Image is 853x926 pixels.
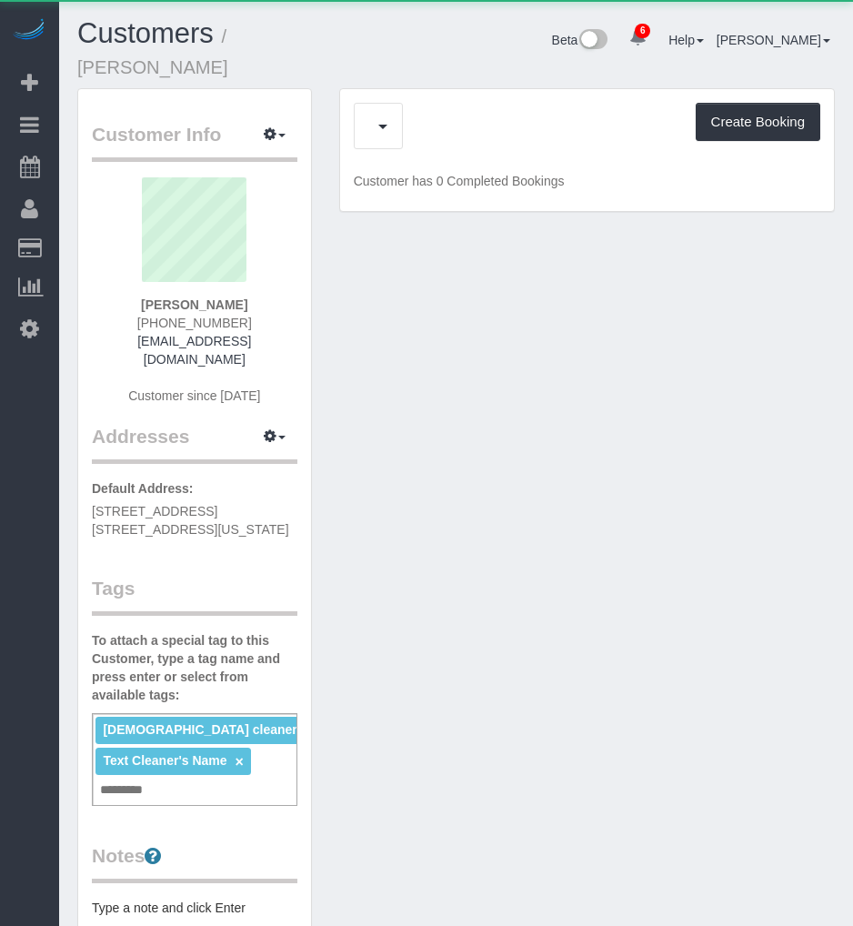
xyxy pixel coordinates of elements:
a: [PERSON_NAME] [717,33,830,47]
label: To attach a special tag to this Customer, type a tag name and press enter or select from availabl... [92,631,297,704]
a: Help [668,33,704,47]
a: Customers [77,17,214,49]
a: Beta [552,33,608,47]
button: Create Booking [696,103,820,141]
pre: Type a note and click Enter [92,899,297,917]
span: [PHONE_NUMBER] [137,316,252,330]
a: × [235,754,243,770]
img: Automaid Logo [11,18,47,44]
span: [STREET_ADDRESS] [STREET_ADDRESS][US_STATE] [92,504,289,537]
a: [EMAIL_ADDRESS][DOMAIN_NAME] [137,334,251,367]
label: Default Address: [92,479,194,498]
span: Text Cleaner's Name [103,753,226,768]
a: 6 [620,18,656,58]
span: [DEMOGRAPHIC_DATA] cleaner only [103,722,326,737]
p: Customer has 0 Completed Bookings [354,172,820,190]
legend: Notes [92,842,297,883]
legend: Customer Info [92,121,297,162]
strong: [PERSON_NAME] [141,297,247,312]
legend: Tags [92,575,297,616]
span: Customer since [DATE] [128,388,260,403]
img: New interface [577,29,607,53]
span: 6 [635,24,650,38]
